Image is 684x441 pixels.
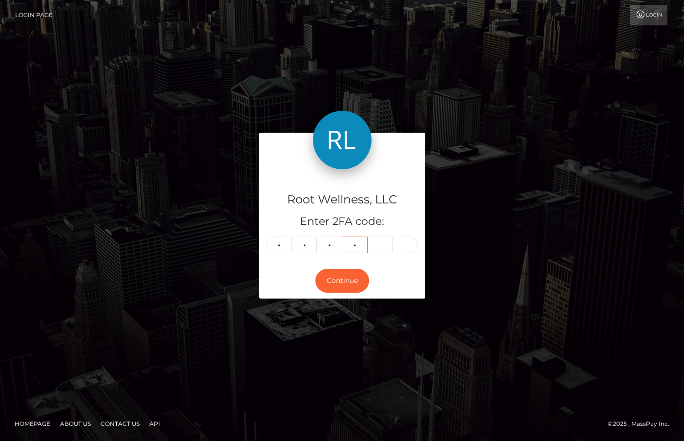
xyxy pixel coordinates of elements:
a: Login [630,5,667,25]
a: Login Page [15,5,53,25]
img: Root Wellness, LLC [313,111,372,169]
a: API [145,416,164,431]
a: Contact Us [97,416,144,431]
div: © 2025 , MassPay Inc. [608,419,677,429]
h5: Enter 2FA code: [267,214,418,229]
button: Continue [315,269,369,293]
a: About Us [56,416,95,431]
h4: Root Wellness, LLC [267,191,418,208]
a: Homepage [11,416,54,431]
